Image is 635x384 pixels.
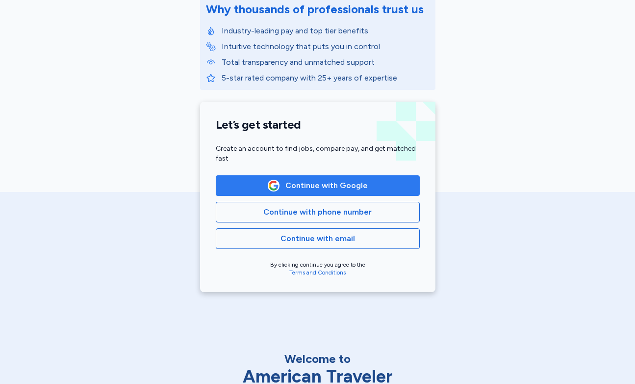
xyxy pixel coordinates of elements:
span: Continue with email [280,233,355,245]
p: 5-star rated company with 25+ years of expertise [222,72,430,84]
span: Continue with Google [285,180,368,192]
div: Why thousands of professionals trust us [206,1,424,17]
a: Terms and Conditions [289,269,346,276]
p: Total transparency and unmatched support [222,56,430,68]
div: Create an account to find jobs, compare pay, and get matched fast [216,144,420,164]
h1: Let’s get started [216,117,420,132]
span: Continue with phone number [263,206,372,218]
button: Continue with email [216,228,420,249]
div: Welcome to [215,351,421,367]
div: By clicking continue you agree to the [216,261,420,276]
img: Google Logo [268,180,279,191]
p: Intuitive technology that puts you in control [222,41,430,53]
button: Google LogoContinue with Google [216,175,420,196]
button: Continue with phone number [216,202,420,222]
p: Industry-leading pay and top tier benefits [222,25,430,37]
